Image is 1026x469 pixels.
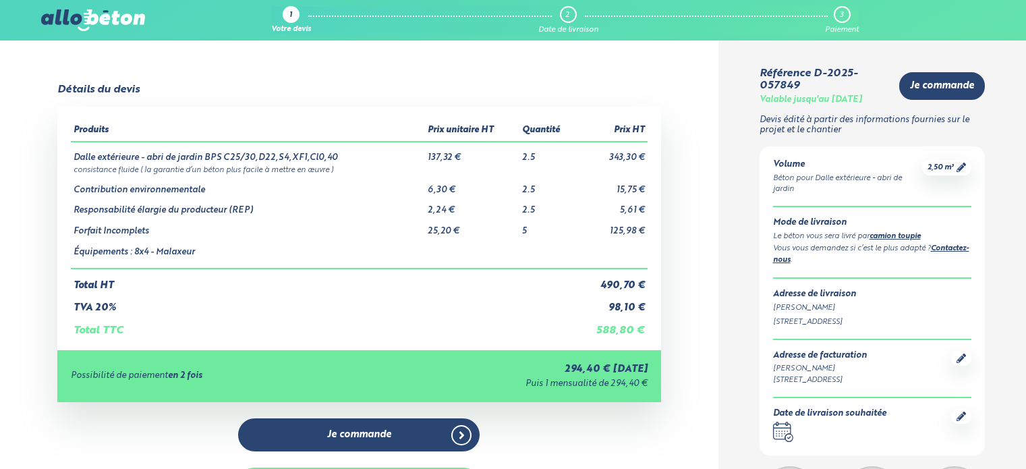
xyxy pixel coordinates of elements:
[773,173,923,196] div: Béton pour Dalle extérieure - abri de jardin
[425,120,519,142] th: Prix unitaire HT
[565,11,569,20] div: 2
[773,375,867,386] div: [STREET_ADDRESS]
[71,120,425,142] th: Produits
[168,371,202,380] strong: en 2 fois
[271,26,311,34] div: Votre devis
[538,26,598,34] div: Date de livraison
[760,67,889,92] div: Référence D-2025-057849
[773,351,867,361] div: Adresse de facturation
[576,269,647,292] td: 490,70 €
[773,302,972,314] div: [PERSON_NAME]
[576,120,647,142] th: Prix HT
[576,175,647,196] td: 15,75 €
[773,160,923,170] div: Volume
[425,216,519,237] td: 25,20 €
[519,195,576,216] td: 2.5
[71,269,576,292] td: Total HT
[519,120,576,142] th: Quantité
[71,371,370,381] div: Possibilité de paiement
[71,237,425,269] td: Équipements : 8x4 - Malaxeur
[71,292,576,314] td: TVA 20%
[41,9,145,31] img: allobéton
[773,218,972,228] div: Mode de livraison
[57,84,140,96] div: Détails du devis
[576,292,647,314] td: 98,10 €
[519,175,576,196] td: 2.5
[773,231,972,243] div: Le béton vous sera livré par
[71,142,425,163] td: Dalle extérieure - abri de jardin BPS C25/30,D22,S4,XF1,Cl0,40
[773,363,867,375] div: [PERSON_NAME]
[327,429,391,441] span: Je commande
[271,6,311,34] a: 1 Votre devis
[870,233,921,240] a: camion toupie
[71,216,425,237] td: Forfait Incomplets
[760,115,986,135] p: Devis édité à partir des informations fournies sur le projet et le chantier
[760,95,862,105] div: Valable jusqu'au [DATE]
[425,195,519,216] td: 2,24 €
[576,314,647,337] td: 588,80 €
[576,195,647,216] td: 5,61 €
[71,314,576,337] td: Total TTC
[825,6,859,34] a: 3 Paiement
[238,418,480,451] a: Je commande
[519,216,576,237] td: 5
[370,379,647,389] div: Puis 1 mensualité de 294,40 €
[425,175,519,196] td: 6,30 €
[425,142,519,163] td: 137,32 €
[71,163,647,175] td: consistance fluide ( la garantie d’un béton plus facile à mettre en œuvre )
[773,289,972,300] div: Adresse de livraison
[576,142,647,163] td: 343,30 €
[910,80,974,92] span: Je commande
[71,175,425,196] td: Contribution environnementale
[773,243,972,267] div: Vous vous demandez si c’est le plus adapté ? .
[773,316,972,328] div: [STREET_ADDRESS]
[840,11,843,20] div: 3
[519,142,576,163] td: 2.5
[899,72,985,100] a: Je commande
[71,195,425,216] td: Responsabilité élargie du producteur (REP)
[906,416,1011,454] iframe: Help widget launcher
[825,26,859,34] div: Paiement
[538,6,598,34] a: 2 Date de livraison
[576,216,647,237] td: 125,98 €
[370,364,647,375] div: 294,40 € [DATE]
[289,11,292,20] div: 1
[773,409,886,419] div: Date de livraison souhaitée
